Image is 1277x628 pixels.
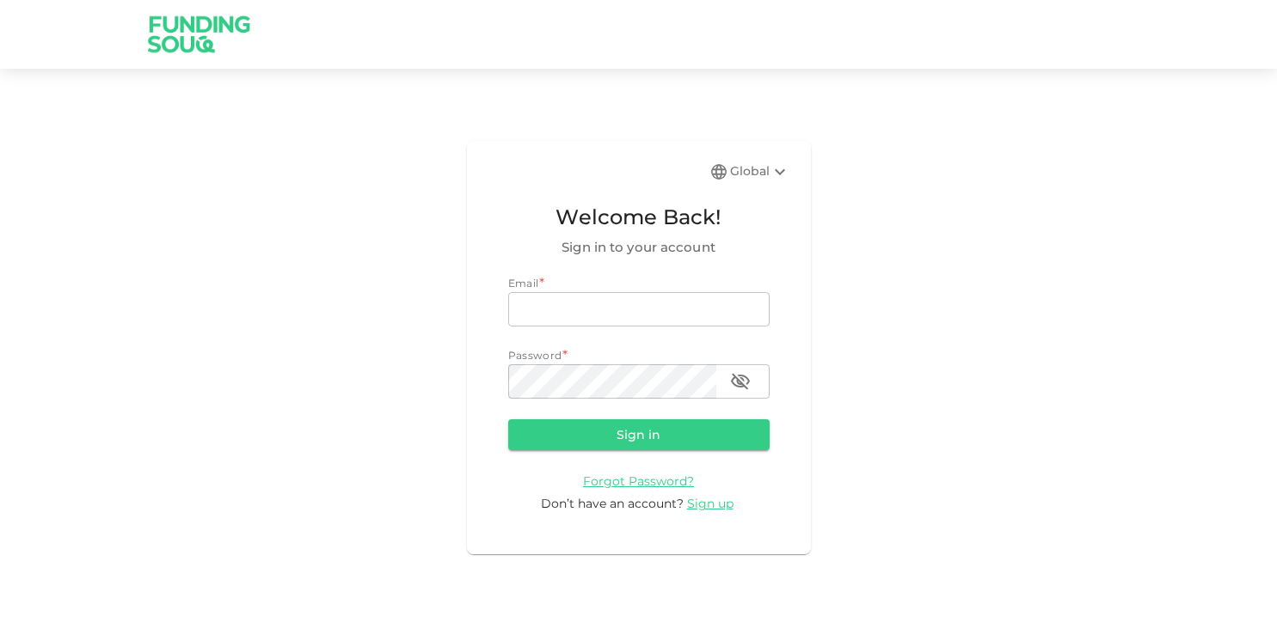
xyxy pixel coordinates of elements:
input: password [508,364,716,399]
div: Global [730,162,790,182]
a: Forgot Password? [583,473,694,489]
button: Sign in [508,419,770,450]
span: Password [508,349,562,362]
span: Email [508,277,539,290]
span: Sign up [687,496,734,511]
span: Don’t have an account? [541,496,684,511]
span: Forgot Password? [583,473,694,489]
input: email [508,292,770,326]
span: Sign in to your account [508,237,770,258]
span: Welcome Back! [508,201,770,234]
